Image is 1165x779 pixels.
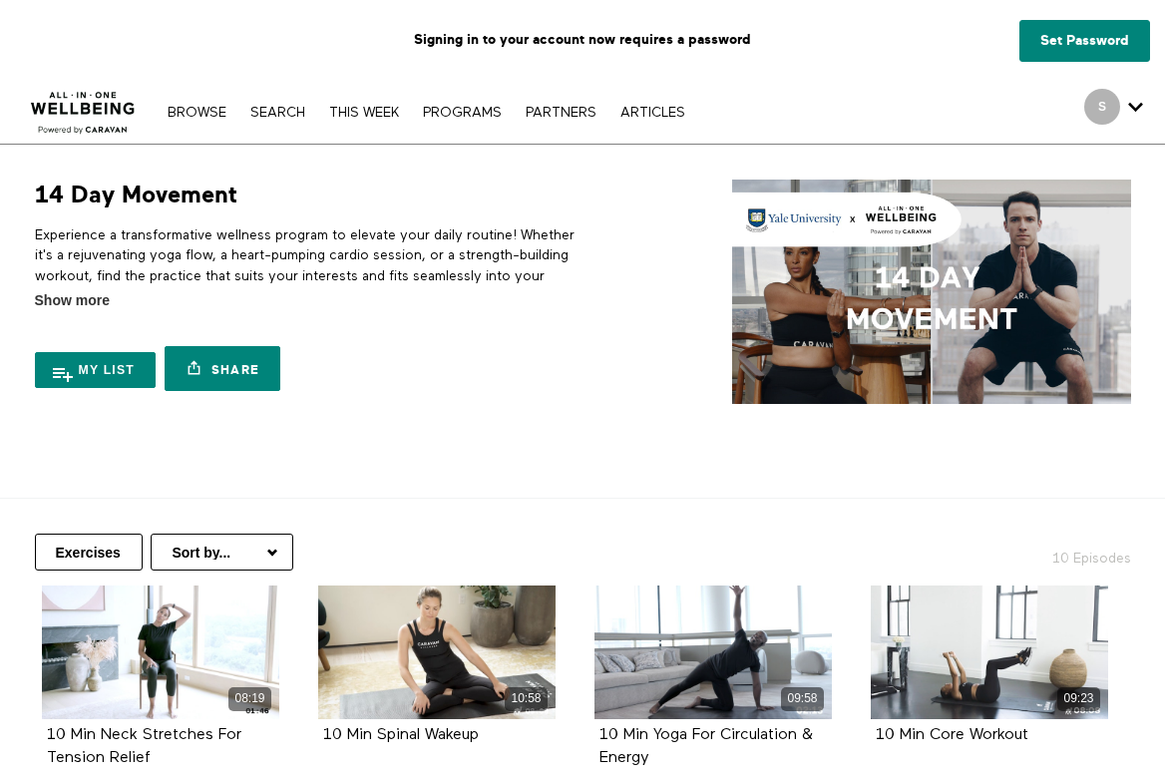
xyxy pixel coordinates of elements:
[228,687,271,710] div: 08:19
[599,727,813,766] strong: 10 Min Yoga For Circulation & Energy
[599,727,813,765] a: 10 Min Yoga For Circulation & Energy
[323,727,479,742] a: 10 Min Spinal Wakeup
[158,106,236,120] a: Browse
[15,15,1150,65] p: Signing in to your account now requires a password
[318,585,556,719] a: 10 Min Spinal Wakeup 10:58
[240,106,315,120] a: Search
[610,106,695,120] a: ARTICLES
[165,346,280,391] a: Share
[732,180,1131,404] img: 14 Day Movement
[158,102,694,122] nav: Primary
[319,106,409,120] a: THIS WEEK
[871,585,1108,719] a: 10 Min Core Workout 09:23
[35,180,237,210] h1: 14 Day Movement
[1019,20,1150,62] a: Set Password
[505,687,548,710] div: 10:58
[35,352,157,388] button: My list
[876,727,1028,743] strong: 10 Min Core Workout
[594,585,832,719] a: 10 Min Yoga For Circulation & Energy 09:58
[47,727,241,766] strong: 10 Min Neck Stretches For Tension Relief
[47,727,241,765] a: 10 Min Neck Stretches For Tension Relief
[1057,687,1100,710] div: 09:23
[516,106,606,120] a: PARTNERS
[945,534,1142,569] h2: 10 Episodes
[35,225,576,326] p: Experience a transformative wellness program to elevate your daily routine! Whether it's a rejuve...
[781,687,824,710] div: 09:58
[23,77,144,137] img: CARAVAN
[323,727,479,743] strong: 10 Min Spinal Wakeup
[876,727,1028,742] a: 10 Min Core Workout
[35,290,110,311] span: Show more
[413,106,512,120] a: PROGRAMS
[42,585,279,719] a: 10 Min Neck Stretches For Tension Relief 08:19
[1069,80,1158,144] div: Secondary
